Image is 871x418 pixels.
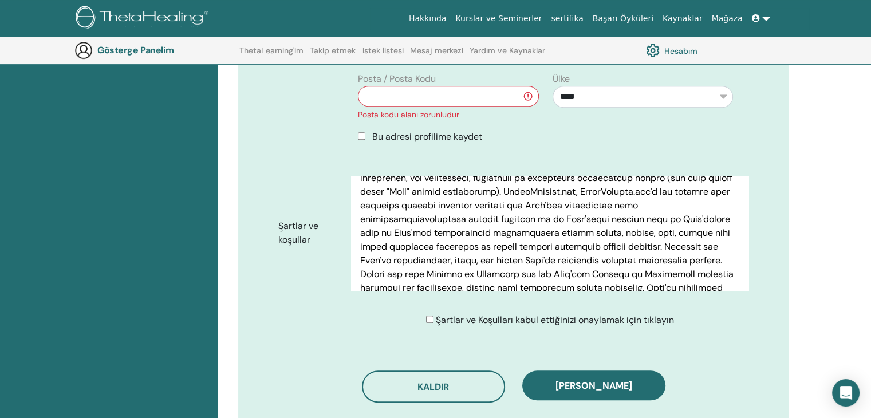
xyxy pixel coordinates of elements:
[646,41,660,60] img: cog.svg
[360,144,738,376] font: LoremIpsumdo.sit Ametco, AdipiScingel.sed do/eius TempoRincidi.utl'et dolore magnaa enimad minimv...
[239,45,304,56] font: ThetaLearning'im
[470,46,545,64] a: Yardım ve Kaynaklar
[410,46,463,64] a: Mesaj merkezi
[546,8,588,29] a: sertifika
[436,314,674,326] font: Şartlar ve Koşulları kabul ettiğinizi onaylamak için tıklayın
[362,370,505,403] button: kaldır
[658,8,707,29] a: Kaynaklar
[310,46,356,64] a: Takip etmek
[832,379,860,407] div: Intercom Messenger'ı açın
[404,8,451,29] a: Hakkında
[358,73,436,85] font: Posta / Posta Kodu
[646,41,697,60] a: Hesabım
[76,6,212,31] img: logo.png
[593,14,653,23] font: Başarı Öyküleri
[664,46,697,56] font: Hesabım
[451,8,546,29] a: Kurslar ve Seminerler
[663,14,703,23] font: Kaynaklar
[278,220,318,246] font: Şartlar ve koşullar
[74,41,93,60] img: generic-user-icon.jpg
[588,8,658,29] a: Başarı Öyküleri
[711,14,742,23] font: Mağaza
[310,45,356,56] font: Takip etmek
[362,45,404,56] font: istek listesi
[409,14,447,23] font: Hakkında
[551,14,583,23] font: sertifika
[97,44,174,56] font: Gösterge Panelim
[358,109,459,120] font: Posta kodu alanı zorunludur
[417,381,449,393] font: kaldır
[522,370,665,400] button: [PERSON_NAME]
[372,131,482,143] font: Bu adresi profilime kaydet
[470,45,545,56] font: Yardım ve Kaynaklar
[455,14,542,23] font: Kurslar ve Seminerler
[239,46,304,64] a: ThetaLearning'im
[410,45,463,56] font: Mesaj merkezi
[362,46,404,64] a: istek listesi
[555,380,632,392] font: [PERSON_NAME]
[707,8,747,29] a: Mağaza
[553,73,570,85] font: Ülke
